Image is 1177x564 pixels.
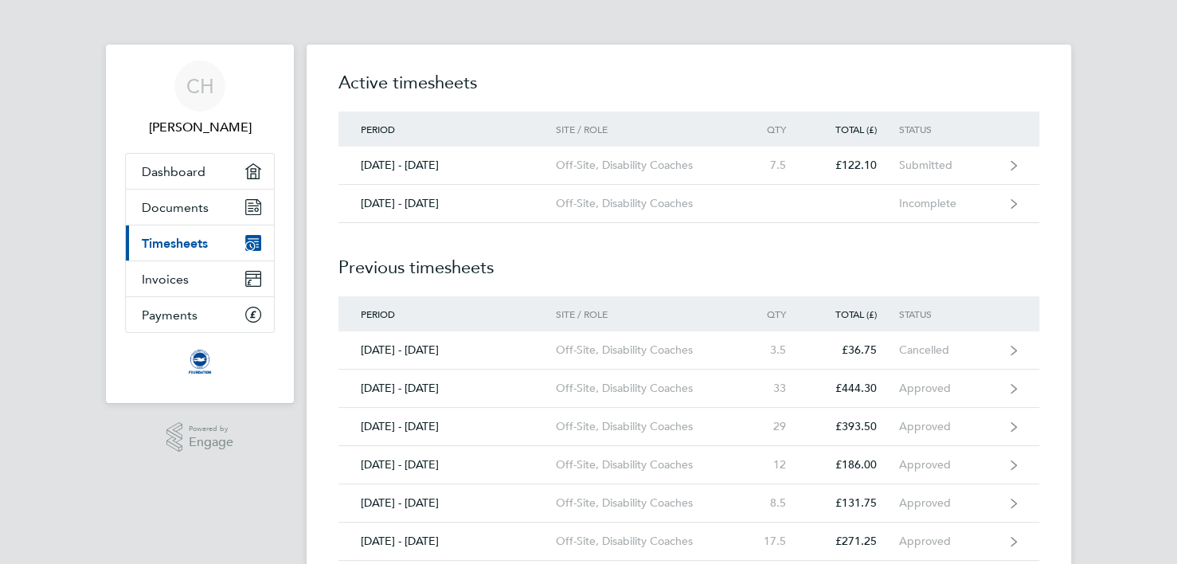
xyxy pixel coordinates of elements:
span: Documents [142,200,209,215]
div: [DATE] - [DATE] [338,458,556,472]
div: Approved [899,382,997,395]
span: Period [361,307,395,320]
a: Invoices [126,261,274,296]
h2: Previous timesheets [338,223,1039,296]
div: 33 [738,382,808,395]
a: Payments [126,297,274,332]
span: Powered by [189,422,233,436]
div: £131.75 [808,496,899,510]
div: Off-Site, Disability Coaches [556,535,738,548]
a: Dashboard [126,154,274,189]
div: [DATE] - [DATE] [338,420,556,433]
div: Total (£) [808,308,899,319]
a: [DATE] - [DATE]Off-Site, Disability Coaches33£444.30Approved [338,370,1039,408]
div: Off-Site, Disability Coaches [556,458,738,472]
div: 3.5 [738,343,808,357]
img: albioninthecommunity-logo-retina.png [187,349,213,374]
span: Dashboard [142,164,205,179]
div: [DATE] - [DATE] [338,535,556,548]
a: [DATE] - [DATE]Off-Site, Disability Coaches7.5£122.10Submitted [338,147,1039,185]
a: [DATE] - [DATE]Off-Site, Disability Coaches8.5£131.75Approved [338,484,1039,523]
span: Payments [142,307,197,323]
span: CH [186,76,214,96]
div: Qty [738,123,808,135]
div: 7.5 [738,159,808,172]
span: Engage [189,436,233,449]
div: Incomplete [899,197,997,210]
div: Approved [899,458,997,472]
div: [DATE] - [DATE] [338,343,556,357]
div: Off-Site, Disability Coaches [556,382,738,395]
div: Site / Role [556,123,738,135]
div: Off-Site, Disability Coaches [556,420,738,433]
div: Qty [738,308,808,319]
div: Approved [899,496,997,510]
a: Go to home page [125,349,275,374]
div: £36.75 [808,343,899,357]
span: Invoices [142,272,189,287]
div: 29 [738,420,808,433]
div: [DATE] - [DATE] [338,197,556,210]
div: Approved [899,420,997,433]
div: Status [899,123,997,135]
div: [DATE] - [DATE] [338,496,556,510]
div: 17.5 [738,535,808,548]
a: [DATE] - [DATE]Off-Site, Disability Coaches29£393.50Approved [338,408,1039,446]
div: Site / Role [556,308,738,319]
a: [DATE] - [DATE]Off-Site, Disability Coaches3.5£36.75Cancelled [338,331,1039,370]
div: £271.25 [808,535,899,548]
div: 8.5 [738,496,808,510]
span: Timesheets [142,236,208,251]
nav: Main navigation [106,45,294,403]
div: Cancelled [899,343,997,357]
div: Status [899,308,997,319]
span: Chris Hammans [125,118,275,137]
a: [DATE] - [DATE]Off-Site, Disability Coaches17.5£271.25Approved [338,523,1039,561]
div: [DATE] - [DATE] [338,159,556,172]
div: £122.10 [808,159,899,172]
div: 12 [738,458,808,472]
span: Period [361,123,395,135]
div: Approved [899,535,997,548]
div: Submitted [899,159,997,172]
h2: Active timesheets [338,70,1039,112]
a: Timesheets [126,225,274,260]
div: Off-Site, Disability Coaches [556,159,738,172]
div: Off-Site, Disability Coaches [556,496,738,510]
div: £444.30 [808,382,899,395]
div: Off-Site, Disability Coaches [556,197,738,210]
a: [DATE] - [DATE]Off-Site, Disability Coaches12£186.00Approved [338,446,1039,484]
a: Documents [126,190,274,225]
a: [DATE] - [DATE]Off-Site, Disability CoachesIncomplete [338,185,1039,223]
a: Powered byEngage [166,422,234,452]
div: Off-Site, Disability Coaches [556,343,738,357]
a: CH[PERSON_NAME] [125,61,275,137]
div: Total (£) [808,123,899,135]
div: [DATE] - [DATE] [338,382,556,395]
div: £393.50 [808,420,899,433]
div: £186.00 [808,458,899,472]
